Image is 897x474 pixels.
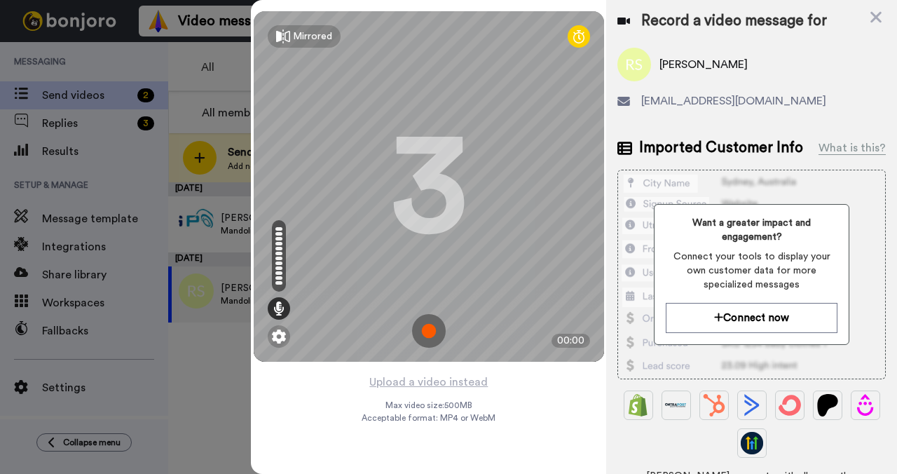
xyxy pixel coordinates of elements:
[639,137,803,158] span: Imported Customer Info
[552,334,590,348] div: 00:00
[665,394,687,417] img: Ontraport
[362,412,495,424] span: Acceptable format: MP4 or WebM
[390,134,467,239] div: 3
[779,394,801,417] img: ConvertKit
[819,140,886,156] div: What is this?
[854,394,877,417] img: Drip
[641,93,826,109] span: [EMAIL_ADDRESS][DOMAIN_NAME]
[385,400,472,411] span: Max video size: 500 MB
[365,373,492,391] button: Upload a video instead
[741,394,763,417] img: ActiveCampaign
[412,314,446,348] img: ic_record_start.svg
[816,394,839,417] img: Patreon
[666,250,837,292] span: Connect your tools to display your own customer data for more specialized messages
[666,303,837,333] button: Connect now
[741,432,763,454] img: GoHighLevel
[666,216,837,244] span: Want a greater impact and engagement?
[627,394,650,417] img: Shopify
[272,330,286,344] img: ic_gear.svg
[703,394,725,417] img: Hubspot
